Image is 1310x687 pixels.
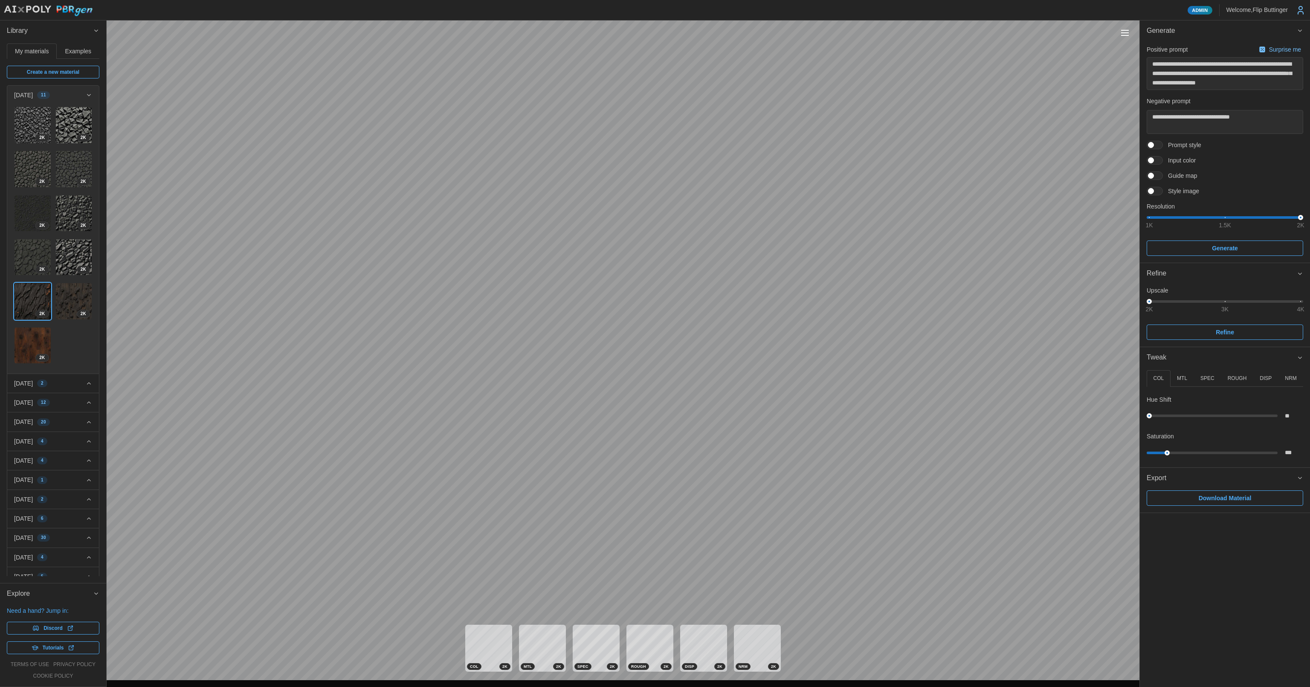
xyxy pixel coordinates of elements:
[7,470,99,489] button: [DATE]1
[1269,45,1303,54] p: Surprise me
[1257,43,1303,55] button: Surprise me
[1147,395,1171,404] p: Hue Shift
[1200,375,1214,382] p: SPEC
[1147,97,1303,105] p: Negative prompt
[39,134,45,141] span: 2 K
[55,107,93,144] a: Il849AjCYftLIznT2CHx2K
[631,664,646,670] span: ROUGH
[7,451,99,470] button: [DATE]4
[14,107,51,143] img: 6UbqFRSB5YJWkqonrUsX
[1147,286,1303,295] p: Upscale
[1260,375,1272,382] p: DISP
[717,664,722,670] span: 2 K
[14,195,51,232] a: 9m4HbNRArHpVL8th9SDG2K
[1163,187,1199,195] span: Style image
[56,151,92,187] img: QwxJbAcTGg6RmDYPJJ4h
[7,548,99,567] button: [DATE]4
[14,379,33,388] p: [DATE]
[1140,468,1310,489] button: Export
[1140,284,1310,347] div: Refine
[14,151,51,187] img: H5cKptWo0a24orAAYo00
[14,417,33,426] p: [DATE]
[7,66,99,78] a: Create a new material
[7,432,99,451] button: [DATE]4
[53,661,96,668] a: privacy policy
[41,419,46,426] span: 20
[1163,156,1196,165] span: Input color
[81,266,86,273] span: 2 K
[1147,468,1297,489] span: Export
[1140,347,1310,368] button: Tweak
[7,622,99,635] a: Discord
[664,664,669,670] span: 2 K
[1212,241,1238,255] span: Generate
[14,283,51,320] a: In5dmpZqWO6EVV2TCK282K
[7,490,99,509] button: [DATE]2
[14,151,51,188] a: H5cKptWo0a24orAAYo002K
[1140,368,1310,467] div: Tweak
[55,151,93,188] a: QwxJbAcTGg6RmDYPJJ4h2K
[14,239,51,276] a: 9sJzgara6knnZcWAyzGA2K
[1147,325,1303,340] button: Refine
[7,641,99,654] a: Tutorials
[81,178,86,185] span: 2 K
[3,5,93,17] img: AIxPoly PBRgen
[39,178,45,185] span: 2 K
[1226,6,1288,14] p: Welcome, Flip Buttinger
[7,20,93,41] span: Library
[1153,375,1164,382] p: COL
[1147,45,1188,54] p: Positive prompt
[1140,41,1310,263] div: Generate
[1163,141,1201,149] span: Prompt style
[81,134,86,141] span: 2 K
[41,515,43,522] span: 6
[1147,490,1303,506] button: Download Material
[43,622,63,634] span: Discord
[56,195,92,232] img: VaFcsUea0xVh3tzuVc8U
[1228,375,1247,382] p: ROUGH
[33,673,73,680] a: cookie policy
[14,495,33,504] p: [DATE]
[7,509,99,528] button: [DATE]6
[7,583,93,604] span: Explore
[1147,202,1303,211] p: Resolution
[1192,6,1208,14] span: Admin
[14,533,33,542] p: [DATE]
[739,664,748,670] span: NRM
[14,398,33,407] p: [DATE]
[41,534,46,541] span: 30
[7,567,99,586] button: [DATE]5
[1140,20,1310,41] button: Generate
[1216,325,1234,339] span: Refine
[7,528,99,547] button: [DATE]30
[55,239,93,276] a: PxH0BhdQ8uwUHVzKmT6f2K
[771,664,776,670] span: 2 K
[56,239,92,275] img: PxH0BhdQ8uwUHVzKmT6f
[1285,375,1296,382] p: NRM
[41,573,43,580] span: 5
[14,437,33,446] p: [DATE]
[39,266,45,273] span: 2 K
[41,554,43,561] span: 4
[7,393,99,412] button: [DATE]12
[14,475,33,484] p: [DATE]
[1147,347,1297,368] span: Tweak
[524,664,532,670] span: MTL
[7,86,99,104] button: [DATE]11
[1147,432,1174,441] p: Saturation
[43,642,64,654] span: Tutorials
[502,664,507,670] span: 2 K
[14,456,33,465] p: [DATE]
[41,438,43,445] span: 4
[81,310,86,317] span: 2 K
[14,553,33,562] p: [DATE]
[14,514,33,523] p: [DATE]
[56,283,92,319] img: qMIxXr8pMgh1lzbU5T9K
[14,91,33,99] p: [DATE]
[7,606,99,615] p: Need a hand? Jump in:
[14,239,51,275] img: 9sJzgara6knnZcWAyzGA
[41,477,43,484] span: 1
[14,195,51,232] img: 9m4HbNRArHpVL8th9SDG
[1140,263,1310,284] button: Refine
[41,92,46,99] span: 11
